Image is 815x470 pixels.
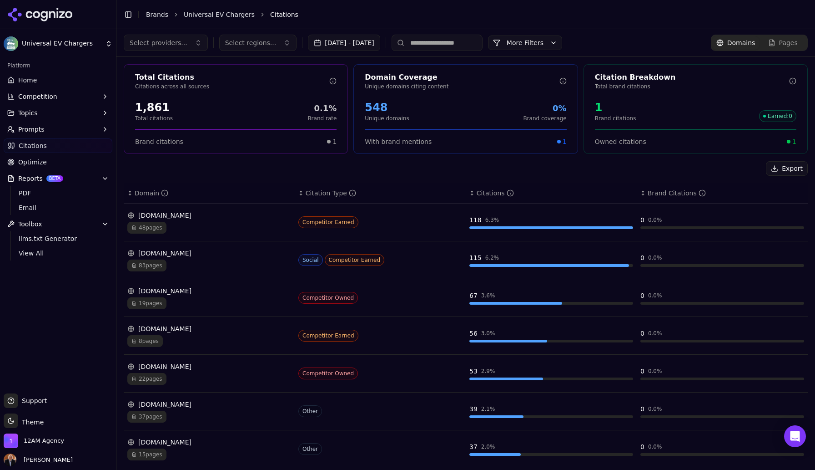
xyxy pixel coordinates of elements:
div: 115 [469,253,482,262]
div: 37 [469,442,478,451]
span: Brand citations [135,137,183,146]
p: Brand coverage [523,115,566,122]
button: Prompts [4,122,112,137]
div: 3.6 % [481,292,495,299]
div: [DOMAIN_NAME] [127,438,291,447]
span: Reports [18,174,43,183]
div: 53 [469,367,478,376]
div: [DOMAIN_NAME] [127,286,291,296]
span: Optimize [18,158,47,167]
div: 0 [640,442,644,451]
button: ReportsBETA [4,171,112,186]
p: Citations across all sources [135,83,329,90]
p: Unique domains [365,115,409,122]
div: Domain Coverage [365,72,559,83]
span: Social [298,254,323,266]
div: 67 [469,291,478,300]
a: Optimize [4,155,112,169]
a: llms.txt Generator [15,232,101,245]
div: ↕Domain [127,189,291,198]
span: llms.txt Generator [19,234,98,243]
div: [DOMAIN_NAME] [127,249,291,258]
span: [PERSON_NAME] [20,456,73,464]
div: [DOMAIN_NAME] [127,400,291,409]
span: 19 pages [127,297,166,309]
span: BETA [46,175,63,182]
button: Toolbox [4,217,112,231]
div: 0 [640,253,644,262]
th: domain [124,183,295,204]
a: Citations [4,138,112,153]
img: Universal EV Chargers [4,36,18,51]
p: Total citations [135,115,173,122]
span: Toolbox [18,220,42,229]
div: ↕Brand Citations [640,189,804,198]
div: 0 [640,329,644,338]
div: 0.0 % [648,216,662,224]
p: Brand citations [595,115,636,122]
div: ↕Citations [469,189,633,198]
div: 1,861 [135,100,173,115]
div: 0.1% [307,102,337,115]
div: ↕Citation Type [298,189,462,198]
div: 56 [469,329,478,338]
div: [DOMAIN_NAME] [127,324,291,333]
div: 0 [640,215,644,225]
span: Competitor Owned [298,292,358,304]
div: 6.2 % [485,254,499,261]
div: 0.0 % [648,254,662,261]
div: 0.0 % [648,292,662,299]
div: 0.0 % [648,330,662,337]
button: Competition [4,89,112,104]
div: 2.9 % [481,368,495,375]
button: Open user button [4,454,73,466]
th: citationTypes [295,183,466,204]
span: Competitor Earned [298,330,358,342]
nav: breadcrumb [146,10,790,19]
span: 8 pages [127,335,163,347]
a: Brands [146,11,168,18]
div: 6.3 % [485,216,499,224]
span: 12AM Agency [24,437,64,445]
img: 12AM Agency [4,434,18,448]
div: Domain [135,189,168,198]
p: Unique domains citing content [365,83,559,90]
span: Competition [18,92,57,101]
button: Topics [4,106,112,120]
span: Competitor Earned [325,254,385,266]
span: Domains [727,38,755,47]
span: 1 [563,137,567,146]
a: Email [15,201,101,214]
div: 1 [595,100,636,115]
div: Citation Type [306,189,356,198]
div: 0 [640,367,644,376]
a: Universal EV Chargers [184,10,255,19]
div: 0.0 % [648,368,662,375]
a: PDF [15,187,101,199]
span: Theme [18,419,44,426]
div: Open Intercom Messenger [784,425,806,447]
div: Citation Breakdown [595,72,789,83]
div: 548 [365,100,409,115]
span: View All [19,249,98,258]
button: Open organization switcher [4,434,64,448]
div: 0.0 % [648,405,662,413]
span: 83 pages [127,260,166,271]
div: 0 [640,291,644,300]
div: 0.0 % [648,443,662,450]
th: totalCitationCount [466,183,637,204]
span: PDF [19,189,98,198]
div: Citations [477,189,514,198]
span: Home [18,76,37,85]
a: Home [4,73,112,87]
span: Email [19,203,98,212]
span: Other [298,443,322,455]
p: Brand rate [307,115,337,122]
span: 48 pages [127,222,166,234]
button: Export [766,161,808,176]
span: Support [18,396,47,405]
span: Universal EV Chargers [22,40,101,48]
th: brandCitationCount [637,183,808,204]
p: Total brand citations [595,83,789,90]
div: [DOMAIN_NAME] [127,362,291,371]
